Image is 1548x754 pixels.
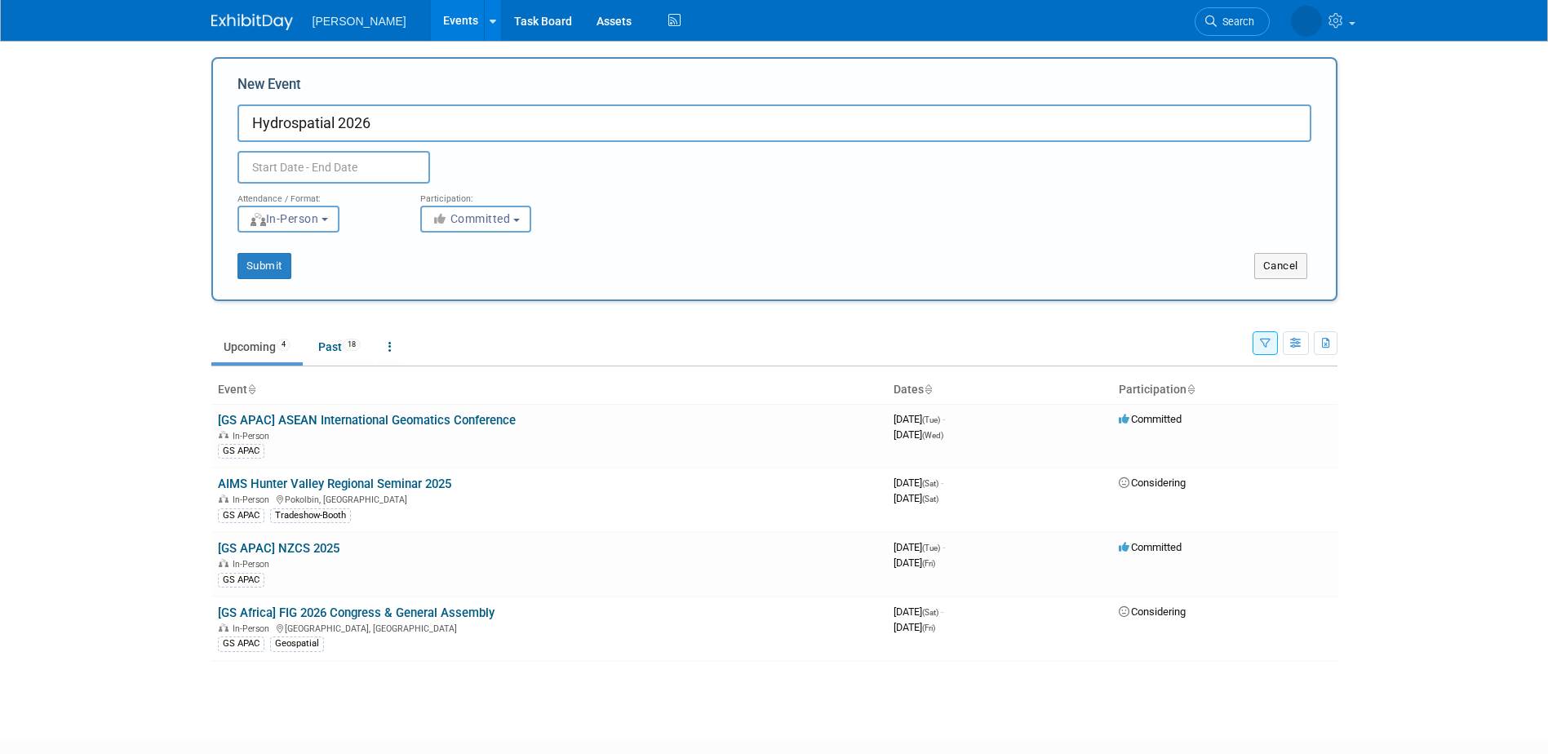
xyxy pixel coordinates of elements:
[922,431,943,440] span: (Wed)
[1119,605,1186,618] span: Considering
[270,636,324,651] div: Geospatial
[233,623,274,634] span: In-Person
[218,605,495,620] a: [GS Africa] FIG 2026 Congress & General Assembly
[922,479,938,488] span: (Sat)
[211,14,293,30] img: ExhibitDay
[218,413,516,428] a: [GS APAC] ASEAN International Geomatics Conference
[922,415,940,424] span: (Tue)
[941,477,943,489] span: -
[218,636,264,651] div: GS APAC
[922,623,935,632] span: (Fri)
[219,623,228,632] img: In-Person Event
[313,15,406,28] span: [PERSON_NAME]
[343,339,361,351] span: 18
[894,413,945,425] span: [DATE]
[1187,383,1195,396] a: Sort by Participation Type
[277,339,291,351] span: 4
[218,477,451,491] a: AIMS Hunter Valley Regional Seminar 2025
[1195,7,1270,36] a: Search
[1291,6,1322,37] img: Alexandra Hall
[249,212,319,225] span: In-Person
[1119,413,1182,425] span: Committed
[894,621,935,633] span: [DATE]
[894,492,938,504] span: [DATE]
[218,621,880,634] div: [GEOGRAPHIC_DATA], [GEOGRAPHIC_DATA]
[306,331,373,362] a: Past18
[233,431,274,441] span: In-Person
[894,605,943,618] span: [DATE]
[922,495,938,503] span: (Sat)
[922,608,938,617] span: (Sat)
[941,605,943,618] span: -
[247,383,255,396] a: Sort by Event Name
[943,541,945,553] span: -
[432,212,511,225] span: Committed
[1119,477,1186,489] span: Considering
[237,75,301,100] label: New Event
[219,431,228,439] img: In-Person Event
[894,477,943,489] span: [DATE]
[219,495,228,503] img: In-Person Event
[420,184,579,205] div: Participation:
[219,559,228,567] img: In-Person Event
[1217,16,1254,28] span: Search
[237,206,339,233] button: In-Person
[1254,253,1307,279] button: Cancel
[218,541,339,556] a: [GS APAC] NZCS 2025
[924,383,932,396] a: Sort by Start Date
[1112,376,1337,404] th: Participation
[237,151,430,184] input: Start Date - End Date
[218,508,264,523] div: GS APAC
[218,444,264,459] div: GS APAC
[1119,541,1182,553] span: Committed
[237,184,396,205] div: Attendance / Format:
[420,206,531,233] button: Committed
[211,376,887,404] th: Event
[237,104,1311,142] input: Name of Trade Show / Conference
[270,508,351,523] div: Tradeshow-Booth
[233,559,274,570] span: In-Person
[218,492,880,505] div: Pokolbin, [GEOGRAPHIC_DATA]
[922,543,940,552] span: (Tue)
[218,573,264,588] div: GS APAC
[233,495,274,505] span: In-Person
[922,559,935,568] span: (Fri)
[894,428,943,441] span: [DATE]
[887,376,1112,404] th: Dates
[237,253,291,279] button: Submit
[943,413,945,425] span: -
[211,331,303,362] a: Upcoming4
[894,541,945,553] span: [DATE]
[894,557,935,569] span: [DATE]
